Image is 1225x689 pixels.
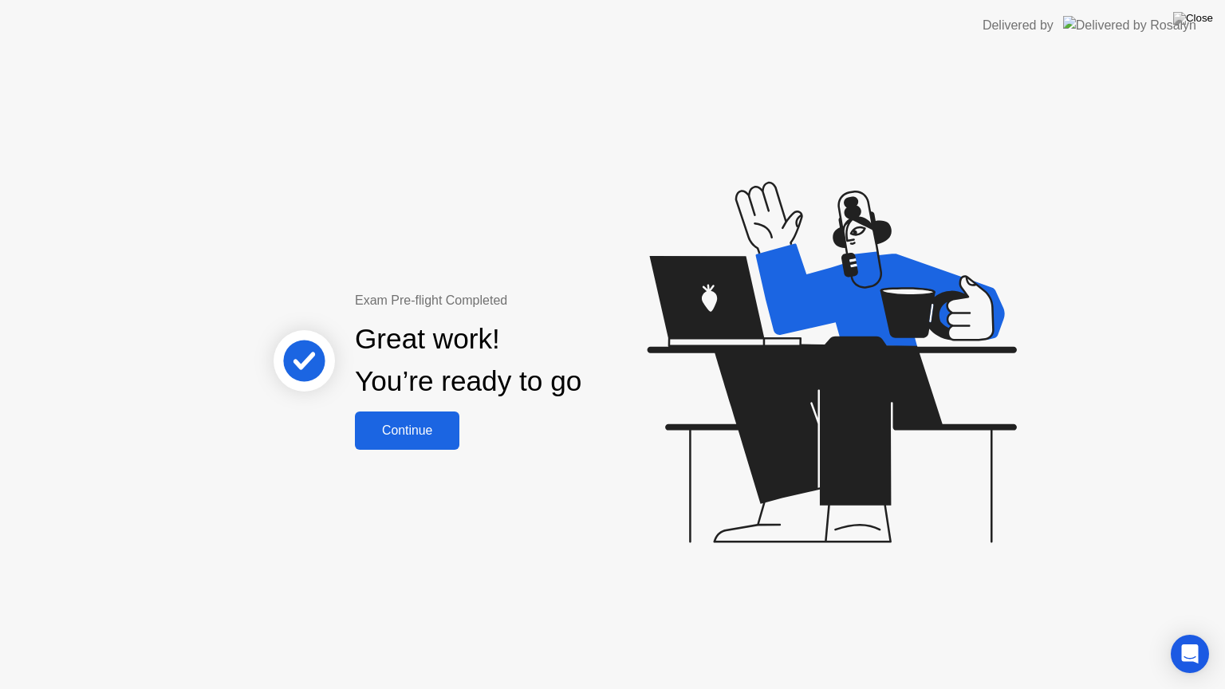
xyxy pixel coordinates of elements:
[360,423,455,438] div: Continue
[1171,635,1209,673] div: Open Intercom Messenger
[355,318,581,403] div: Great work! You’re ready to go
[1063,16,1196,34] img: Delivered by Rosalyn
[983,16,1054,35] div: Delivered by
[1173,12,1213,25] img: Close
[355,411,459,450] button: Continue
[355,291,684,310] div: Exam Pre-flight Completed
